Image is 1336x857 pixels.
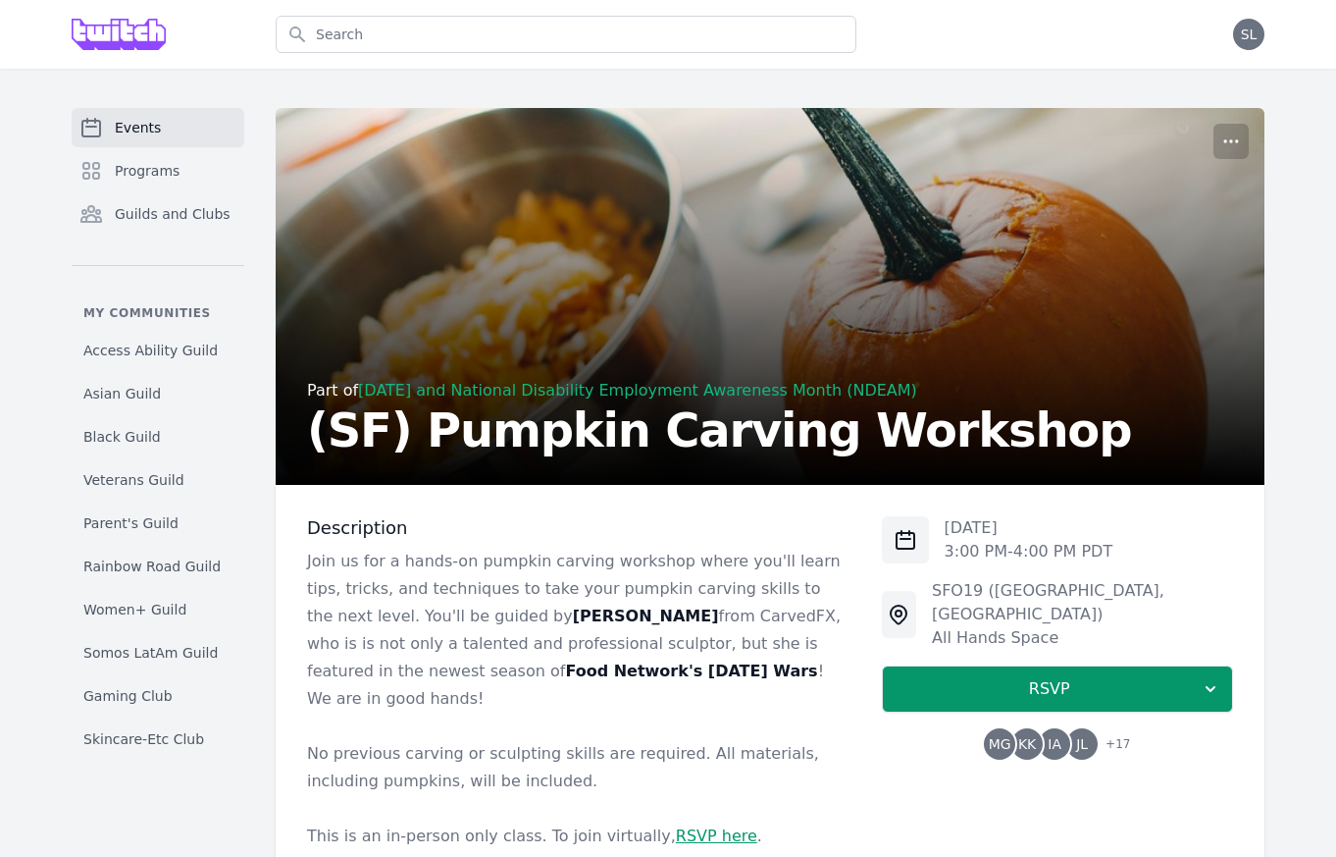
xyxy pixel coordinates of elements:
[1076,737,1088,751] span: JL
[72,592,244,627] a: Women+ Guild
[72,108,244,749] nav: Sidebar
[1018,737,1036,751] span: KK
[1048,737,1061,751] span: IA
[115,204,231,224] span: Guilds and Clubs
[276,16,856,53] input: Search
[83,384,161,403] span: Asian Guild
[83,600,186,619] span: Women+ Guild
[72,19,166,50] img: Grove
[72,376,244,411] a: Asian Guild
[72,419,244,455] a: Black Guild
[307,823,850,850] p: This is an in-person only class. To join virtually, .
[307,548,850,713] p: Join us for a hands-on pumpkin carving workshop where you'll learn tips, tricks, and techniques t...
[676,827,757,845] a: RSVP here
[1233,19,1264,50] button: SL
[83,513,179,533] span: Parent's Guild
[72,635,244,670] a: Somos LatAm Guild
[72,108,244,147] a: Events
[945,516,1113,540] p: [DATE]
[72,462,244,498] a: Veterans Guild
[83,427,161,447] span: Black Guild
[307,379,1131,402] div: Part of
[573,607,719,625] strong: [PERSON_NAME]
[83,643,218,663] span: Somos LatAm Guild
[72,678,244,714] a: Gaming Club
[899,677,1201,701] span: RSVP
[358,381,917,400] a: [DATE] and National Disability Employment Awareness Month (NDEAM)
[1094,732,1130,760] span: + 17
[307,406,1131,454] h2: (SF) Pumpkin Carving Workshop
[83,470,184,490] span: Veterans Guild
[989,737,1011,751] span: MG
[72,194,244,234] a: Guilds and Clubs
[1241,27,1258,41] span: SL
[83,686,173,706] span: Gaming Club
[882,666,1233,713] button: RSVP
[72,722,244,757] a: Skincare-Etc Club
[72,333,244,368] a: Access Ability Guild
[932,579,1233,626] div: SFO19 ([GEOGRAPHIC_DATA], [GEOGRAPHIC_DATA])
[932,626,1233,650] div: All Hands Space
[72,549,244,584] a: Rainbow Road Guild
[83,729,204,749] span: Skincare-Etc Club
[115,161,180,181] span: Programs
[307,740,850,795] p: No previous carving or sculpting skills are required. All materials, including pumpkins, will be ...
[565,662,817,680] strong: Food Network's [DATE] Wars
[945,540,1113,563] p: 3:00 PM - 4:00 PM PDT
[83,557,221,576] span: Rainbow Road Guild
[307,516,850,540] h3: Description
[72,151,244,190] a: Programs
[72,305,244,321] p: My communities
[83,341,218,360] span: Access Ability Guild
[115,118,161,137] span: Events
[72,506,244,541] a: Parent's Guild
